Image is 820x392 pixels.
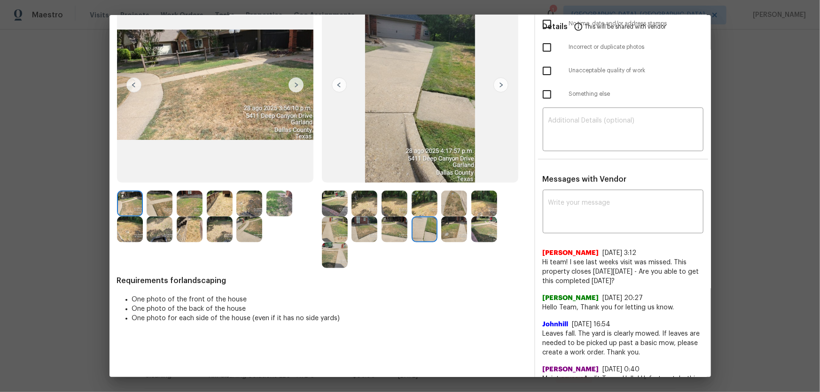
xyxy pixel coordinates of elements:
span: [PERSON_NAME] [543,248,599,258]
span: [DATE] 16:54 [572,321,611,328]
span: Leaves fall. The yard is clearly mowed. If leaves are needed to be picked up past a basic mow, pl... [543,329,703,357]
span: Incorrect or duplicate photos [569,43,703,51]
span: This will be shared with vendor [585,15,666,38]
span: [DATE] 20:27 [603,295,643,301]
img: left-chevron-button-url [332,77,347,92]
li: One photo for each side of the house (even if it has no side yards) [132,314,527,323]
img: right-chevron-button-url [493,77,508,92]
span: Requirements for landscaping [117,276,527,285]
li: One photo of the back of the house [132,304,527,314]
span: Hello Team, Thank you for letting us know. [543,303,703,312]
span: Something else [569,90,703,98]
span: [PERSON_NAME] [543,365,599,374]
span: [PERSON_NAME] [543,293,599,303]
img: left-chevron-button-url [126,77,141,92]
span: Messages with Vendor [543,176,627,183]
div: Something else [535,83,711,106]
span: Johnhill [543,320,569,329]
img: right-chevron-button-url [289,77,304,92]
span: Unacceptable quality of work [569,67,703,75]
div: Unacceptable quality of work [535,59,711,83]
span: [DATE] 3:12 [603,250,637,256]
li: One photo of the front of the house [132,295,527,304]
span: Hi team! I see last weeks visit was missed. This property closes [DATE][DATE] - Are you able to g... [543,258,703,286]
span: [DATE] 0:40 [603,366,640,373]
div: Incorrect or duplicate photos [535,36,711,59]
